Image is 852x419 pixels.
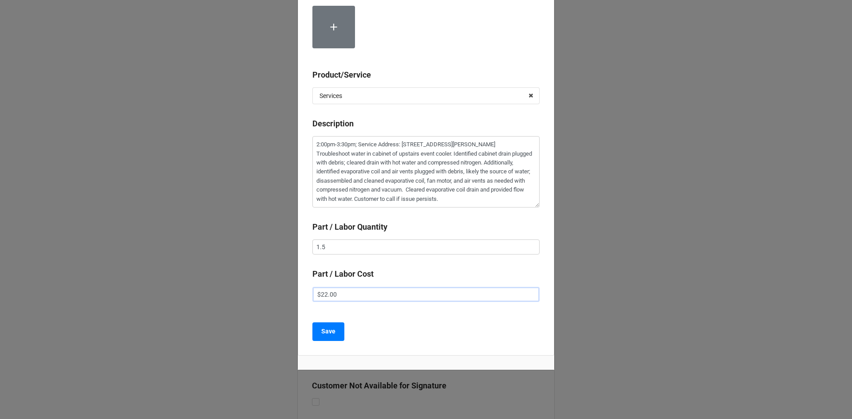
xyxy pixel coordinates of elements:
label: Part / Labor Cost [312,268,374,280]
b: Save [321,327,335,336]
textarea: 2:00pm-3:30pm; Service Address: [STREET_ADDRESS][PERSON_NAME] Troubleshoot water in cabinet of up... [312,136,540,208]
label: Description [312,117,354,130]
label: Part / Labor Quantity [312,221,387,233]
button: Save [312,322,344,341]
label: Product/Service [312,69,371,81]
div: Services [319,93,342,99]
